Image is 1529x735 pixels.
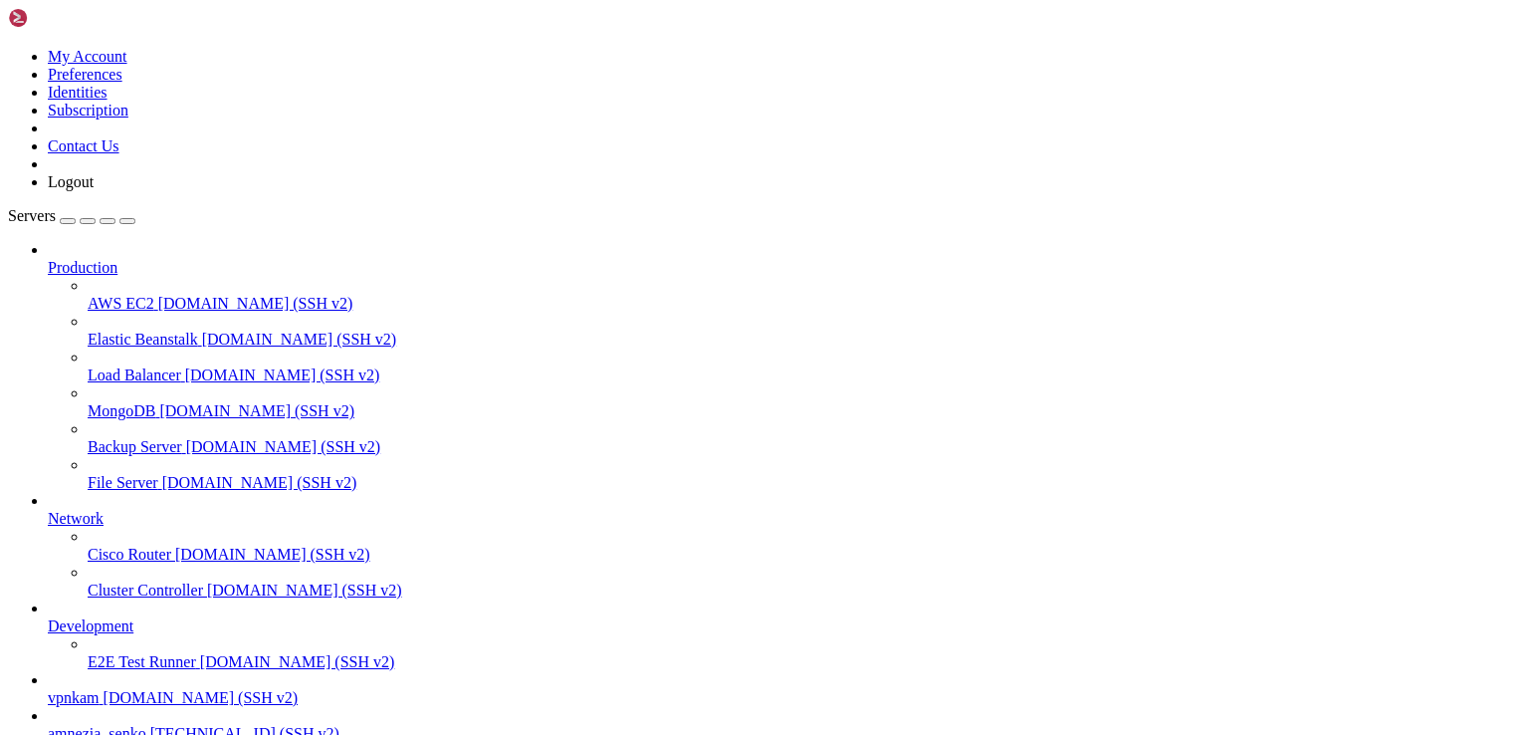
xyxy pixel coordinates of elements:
img: Shellngn [8,8,122,28]
span: Elastic Beanstalk [88,331,198,348]
li: Elastic Beanstalk [DOMAIN_NAME] (SSH v2) [88,313,1521,349]
span: Network [48,510,104,527]
span: Load Balancer [88,367,181,383]
span: Backup Server [88,438,182,455]
span: [DOMAIN_NAME] (SSH v2) [200,653,395,670]
li: Network [48,492,1521,600]
span: vpnkam [48,689,100,706]
span: Servers [8,207,56,224]
a: Contact Us [48,137,119,154]
span: [DOMAIN_NAME] (SSH v2) [186,438,381,455]
a: Cluster Controller [DOMAIN_NAME] (SSH v2) [88,582,1521,600]
a: Preferences [48,66,122,83]
a: Load Balancer [DOMAIN_NAME] (SSH v2) [88,367,1521,384]
a: Cisco Router [DOMAIN_NAME] (SSH v2) [88,546,1521,564]
a: Backup Server [DOMAIN_NAME] (SSH v2) [88,438,1521,456]
span: E2E Test Runner [88,653,196,670]
li: Cluster Controller [DOMAIN_NAME] (SSH v2) [88,564,1521,600]
span: [DOMAIN_NAME] (SSH v2) [175,546,370,563]
span: Cisco Router [88,546,171,563]
span: [DOMAIN_NAME] (SSH v2) [158,295,353,312]
li: File Server [DOMAIN_NAME] (SSH v2) [88,456,1521,492]
li: MongoDB [DOMAIN_NAME] (SSH v2) [88,384,1521,420]
a: Production [48,259,1521,277]
li: Development [48,600,1521,671]
a: File Server [DOMAIN_NAME] (SSH v2) [88,474,1521,492]
a: Subscription [48,102,128,119]
a: Development [48,617,1521,635]
a: Identities [48,84,108,101]
a: vpnkam [DOMAIN_NAME] (SSH v2) [48,689,1521,707]
span: Cluster Controller [88,582,203,599]
a: My Account [48,48,127,65]
a: Servers [8,207,135,224]
a: AWS EC2 [DOMAIN_NAME] (SSH v2) [88,295,1521,313]
li: Production [48,241,1521,492]
a: MongoDB [DOMAIN_NAME] (SSH v2) [88,402,1521,420]
span: MongoDB [88,402,155,419]
span: [DOMAIN_NAME] (SSH v2) [185,367,380,383]
span: [DOMAIN_NAME] (SSH v2) [104,689,299,706]
span: [DOMAIN_NAME] (SSH v2) [202,331,397,348]
span: [DOMAIN_NAME] (SSH v2) [207,582,402,599]
li: Backup Server [DOMAIN_NAME] (SSH v2) [88,420,1521,456]
span: Development [48,617,133,634]
li: AWS EC2 [DOMAIN_NAME] (SSH v2) [88,277,1521,313]
li: vpnkam [DOMAIN_NAME] (SSH v2) [48,671,1521,707]
a: Logout [48,173,94,190]
li: Load Balancer [DOMAIN_NAME] (SSH v2) [88,349,1521,384]
span: File Server [88,474,158,491]
span: [DOMAIN_NAME] (SSH v2) [162,474,357,491]
a: Elastic Beanstalk [DOMAIN_NAME] (SSH v2) [88,331,1521,349]
span: AWS EC2 [88,295,154,312]
span: [DOMAIN_NAME] (SSH v2) [159,402,354,419]
li: Cisco Router [DOMAIN_NAME] (SSH v2) [88,528,1521,564]
span: Production [48,259,117,276]
a: Network [48,510,1521,528]
li: E2E Test Runner [DOMAIN_NAME] (SSH v2) [88,635,1521,671]
a: E2E Test Runner [DOMAIN_NAME] (SSH v2) [88,653,1521,671]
